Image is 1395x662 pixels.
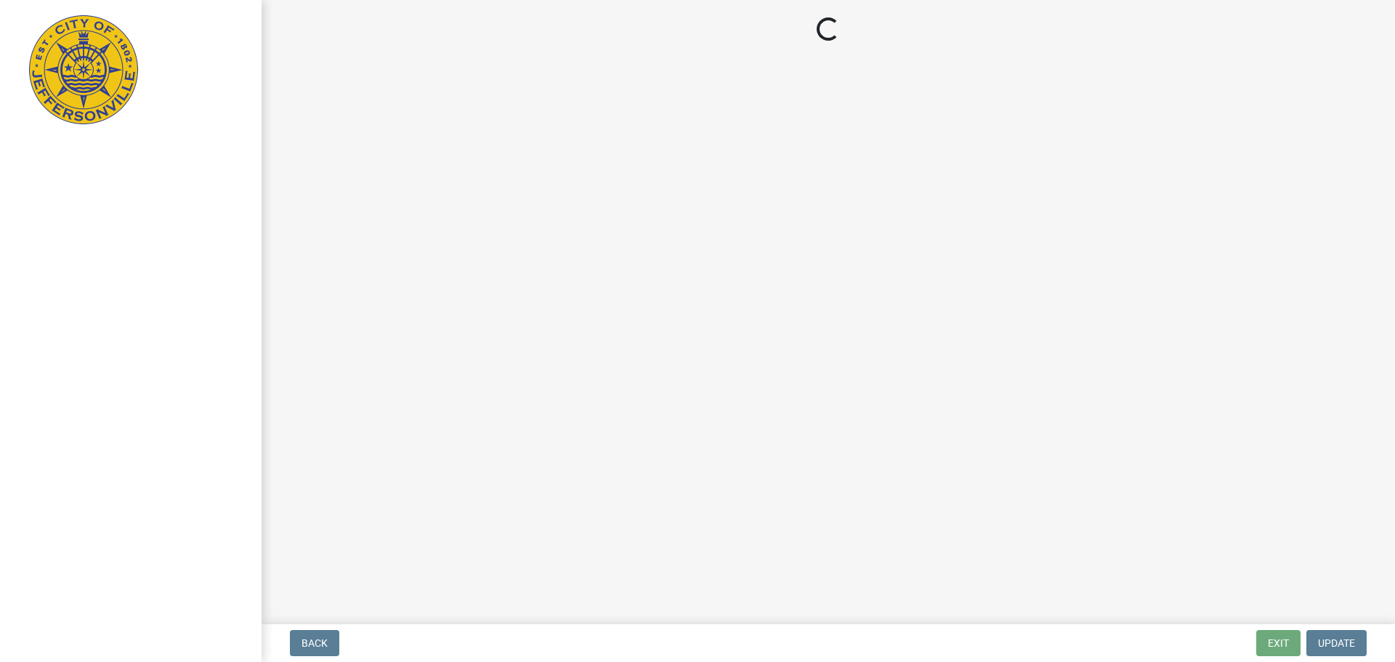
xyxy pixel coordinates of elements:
[1318,637,1355,649] span: Update
[302,637,328,649] span: Back
[290,630,339,656] button: Back
[1306,630,1367,656] button: Update
[1256,630,1301,656] button: Exit
[29,15,138,124] img: City of Jeffersonville, Indiana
